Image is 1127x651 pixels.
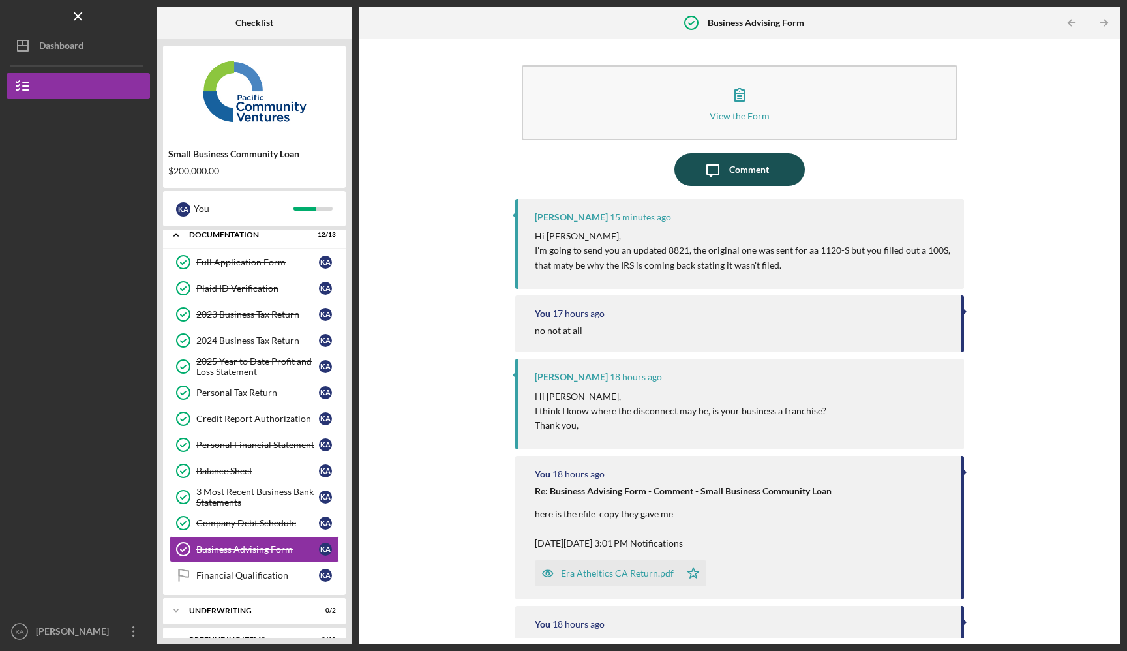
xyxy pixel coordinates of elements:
a: 2025 Year to Date Profit and Loss StatementKA [170,354,339,380]
div: Small Business Community Loan [168,149,340,159]
div: $200,000.00 [168,166,340,176]
div: K A [319,517,332,530]
strong: Re: Business Advising Form - Comment - Small Business Community Loan [535,485,832,496]
div: no not at all [535,325,582,336]
p: I'm going to send you an updated 8821, the original one was sent for aa 1120-S but you filled out... [535,243,952,273]
button: View the Form [522,65,958,140]
div: K A [319,569,332,582]
div: K A [319,464,332,477]
div: 0 / 10 [312,636,336,644]
div: [PERSON_NAME] [33,618,117,648]
div: K A [319,334,332,347]
div: Balance Sheet [196,466,319,476]
div: 2025 Year to Date Profit and Loss Statement [196,356,319,377]
button: Comment [674,153,805,186]
a: Credit Report AuthorizationKA [170,406,339,432]
div: Company Debt Schedule [196,518,319,528]
time: 2025-10-06 23:50 [552,309,605,319]
div: K A [319,282,332,295]
p: Hi [PERSON_NAME], [535,229,952,243]
div: You [194,198,293,220]
div: Business Advising Form [196,544,319,554]
div: Prefunding Items [189,636,303,644]
a: Full Application FormKA [170,249,339,275]
div: Financial Qualification [196,570,319,581]
div: Plaid ID Verification [196,283,319,294]
div: Credit Report Authorization [196,414,319,424]
a: Personal Tax ReturnKA [170,380,339,406]
button: Era Atheltics CA Return.pdf [535,560,706,586]
div: K A [176,202,190,217]
p: Hi [PERSON_NAME], [535,389,826,404]
a: Business Advising FormKA [170,536,339,562]
div: K A [319,543,332,556]
div: 0 / 2 [312,607,336,614]
button: Dashboard [7,33,150,59]
div: Dashboard [39,33,83,62]
a: 2023 Business Tax ReturnKA [170,301,339,327]
div: Full Application Form [196,257,319,267]
p: here is the efile copy they gave me [DATE][DATE] 3:01 PM Notifications [535,507,832,551]
p: I think I know where the disconnect may be, is your business a franchise? [535,404,826,418]
a: Plaid ID VerificationKA [170,275,339,301]
div: 3 Most Recent Business Bank Statements [196,487,319,507]
div: Underwriting [189,607,303,614]
div: 12 / 13 [312,231,336,239]
a: 3 Most Recent Business Bank StatementsKA [170,484,339,510]
a: Company Debt ScheduleKA [170,510,339,536]
div: K A [319,360,332,373]
div: Era Atheltics CA Return.pdf [561,568,674,579]
text: KA [16,628,24,635]
div: 2023 Business Tax Return [196,309,319,320]
time: 2025-10-06 22:49 [552,469,605,479]
a: Balance SheetKA [170,458,339,484]
a: 2024 Business Tax ReturnKA [170,327,339,354]
div: K A [319,308,332,321]
div: Personal Financial Statement [196,440,319,450]
a: Personal Financial StatementKA [170,432,339,458]
div: Documentation [189,231,303,239]
b: Business Advising Form [708,18,804,28]
div: [PERSON_NAME] [535,212,608,222]
div: K A [319,491,332,504]
p: Thank you, [535,418,826,432]
time: 2025-10-06 23:38 [610,372,662,382]
div: K A [319,256,332,269]
div: K A [319,386,332,399]
div: You [535,619,550,629]
div: View the Form [710,111,770,121]
time: 2025-10-07 17:00 [610,212,671,222]
div: [PERSON_NAME] [535,372,608,382]
div: You [535,469,550,479]
button: KA[PERSON_NAME] [7,618,150,644]
a: Financial QualificationKA [170,562,339,588]
div: K A [319,438,332,451]
div: Personal Tax Return [196,387,319,398]
b: Checklist [235,18,273,28]
div: Comment [729,153,769,186]
div: 2024 Business Tax Return [196,335,319,346]
time: 2025-10-06 22:48 [552,619,605,629]
div: You [535,309,550,319]
img: Product logo [163,52,346,130]
div: K A [319,412,332,425]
